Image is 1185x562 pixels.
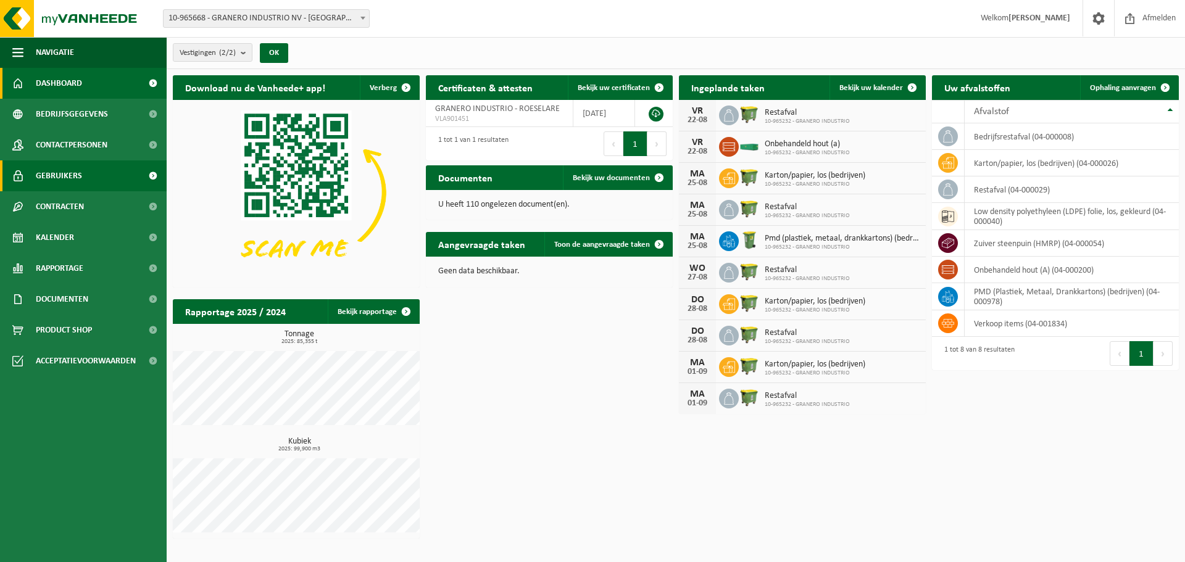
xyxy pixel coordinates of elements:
span: Dashboard [36,68,82,99]
div: VR [685,138,710,147]
h3: Kubiek [179,437,420,452]
div: 01-09 [685,368,710,376]
strong: [PERSON_NAME] [1008,14,1070,23]
span: Gebruikers [36,160,82,191]
button: Previous [1110,341,1129,366]
div: 1 tot 1 van 1 resultaten [432,130,509,157]
span: 10-965232 - GRANERO INDUSTRIO [765,149,850,157]
span: 10-965232 - GRANERO INDUSTRIO [765,338,850,345]
a: Bekijk uw kalender [829,75,925,100]
p: U heeft 110 ongelezen document(en). [438,200,660,209]
p: Geen data beschikbaar. [438,267,660,276]
h2: Uw afvalstoffen [932,75,1023,99]
span: Afvalstof [974,107,1009,117]
span: Karton/papier, los (bedrijven) [765,297,865,307]
span: Onbehandeld hout (a) [765,139,850,149]
div: 28-08 [685,336,710,345]
div: 1 tot 8 van 8 resultaten [938,340,1015,367]
td: verkoop items (04-001834) [965,310,1179,337]
span: Bedrijfsgegevens [36,99,108,130]
span: Restafval [765,108,850,118]
td: [DATE] [573,100,635,127]
a: Bekijk uw documenten [563,165,671,190]
span: 10-965232 - GRANERO INDUSTRIO [765,401,850,408]
td: PMD (Plastiek, Metaal, Drankkartons) (bedrijven) (04-000978) [965,283,1179,310]
div: 22-08 [685,116,710,125]
span: Verberg [370,84,397,92]
button: Next [1154,341,1173,366]
td: onbehandeld hout (A) (04-000200) [965,257,1179,283]
img: WB-1100-HPE-GN-50 [739,387,760,408]
img: WB-1100-HPE-GN-50 [739,198,760,219]
span: Restafval [765,391,850,401]
span: 10-965232 - GRANERO INDUSTRIO [765,370,865,377]
h2: Download nu de Vanheede+ app! [173,75,338,99]
span: Product Shop [36,315,92,345]
div: MA [685,232,710,242]
count: (2/2) [219,49,236,57]
span: 10-965232 - GRANERO INDUSTRIO [765,307,865,314]
div: 25-08 [685,210,710,219]
img: WB-1100-HPE-GN-50 [739,167,760,188]
span: 10-965668 - GRANERO INDUSTRIO NV - ROESELARE [163,9,370,28]
h3: Tonnage [179,330,420,345]
span: 10-965232 - GRANERO INDUSTRIO [765,181,865,188]
span: 10-965232 - GRANERO INDUSTRIO [765,212,850,220]
img: WB-1100-HPE-GN-50 [739,104,760,125]
span: 10-965232 - GRANERO INDUSTRIO [765,118,850,125]
span: Contactpersonen [36,130,107,160]
span: GRANERO INDUSTRIO - ROESELARE [435,104,560,114]
button: Previous [604,131,623,156]
span: Documenten [36,284,88,315]
a: Bekijk uw certificaten [568,75,671,100]
h2: Documenten [426,165,505,189]
div: 22-08 [685,147,710,156]
div: 27-08 [685,273,710,282]
div: MA [685,358,710,368]
div: MA [685,169,710,179]
div: MA [685,200,710,210]
span: Acceptatievoorwaarden [36,345,136,376]
button: 1 [1129,341,1154,366]
td: bedrijfsrestafval (04-000008) [965,123,1179,150]
div: MA [685,389,710,399]
div: 25-08 [685,242,710,250]
div: WO [685,263,710,273]
a: Toon de aangevraagde taken [544,232,671,257]
span: Ophaling aanvragen [1090,84,1156,92]
img: WB-1100-HPE-GN-50 [739,261,760,282]
span: 2025: 99,900 m3 [179,446,420,452]
a: Bekijk rapportage [328,299,418,324]
h2: Rapportage 2025 / 2024 [173,299,298,323]
span: Restafval [765,265,850,275]
h2: Ingeplande taken [679,75,777,99]
button: Vestigingen(2/2) [173,43,252,62]
span: 10-965232 - GRANERO INDUSTRIO [765,244,920,251]
img: WB-1100-HPE-GN-50 [739,324,760,345]
span: Pmd (plastiek, metaal, drankkartons) (bedrijven) [765,234,920,244]
a: Ophaling aanvragen [1080,75,1178,100]
h2: Certificaten & attesten [426,75,545,99]
span: Toon de aangevraagde taken [554,241,650,249]
span: Bekijk uw documenten [573,174,650,182]
span: Contracten [36,191,84,222]
td: low density polyethyleen (LDPE) folie, los, gekleurd (04-000040) [965,203,1179,230]
span: 10-965232 - GRANERO INDUSTRIO [765,275,850,283]
img: WB-0240-HPE-GN-50 [739,229,760,250]
span: Karton/papier, los (bedrijven) [765,171,865,181]
span: 2025: 85,355 t [179,339,420,345]
div: 25-08 [685,179,710,188]
div: DO [685,295,710,305]
span: Vestigingen [180,44,236,62]
span: Bekijk uw certificaten [578,84,650,92]
span: Rapportage [36,253,83,284]
div: 28-08 [685,305,710,313]
td: zuiver steenpuin (HMRP) (04-000054) [965,230,1179,257]
span: 10-965668 - GRANERO INDUSTRIO NV - ROESELARE [164,10,369,27]
h2: Aangevraagde taken [426,232,538,256]
span: Bekijk uw kalender [839,84,903,92]
button: 1 [623,131,647,156]
img: WB-1100-HPE-GN-50 [739,355,760,376]
span: Restafval [765,328,850,338]
td: restafval (04-000029) [965,176,1179,203]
